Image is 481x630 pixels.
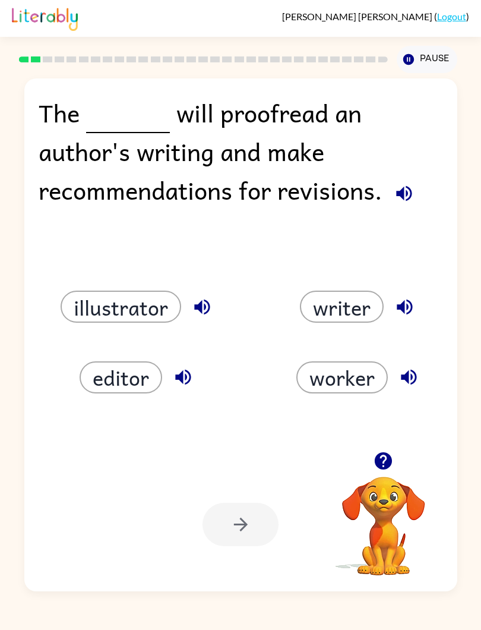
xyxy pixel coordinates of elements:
div: The will proofread an author's writing and make recommendations for revisions. [39,93,442,183]
video: Your browser must support playing .mp4 files to use Literably. Please try using another browser. [324,458,443,577]
a: Logout [437,11,466,22]
button: worker [296,361,388,393]
div: ( ) [282,11,469,22]
button: illustrator [61,291,181,323]
button: Pause [397,46,457,73]
button: writer [300,291,384,323]
button: editor [80,361,162,393]
span: [PERSON_NAME] [PERSON_NAME] [282,11,434,22]
img: Literably [12,5,78,31]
